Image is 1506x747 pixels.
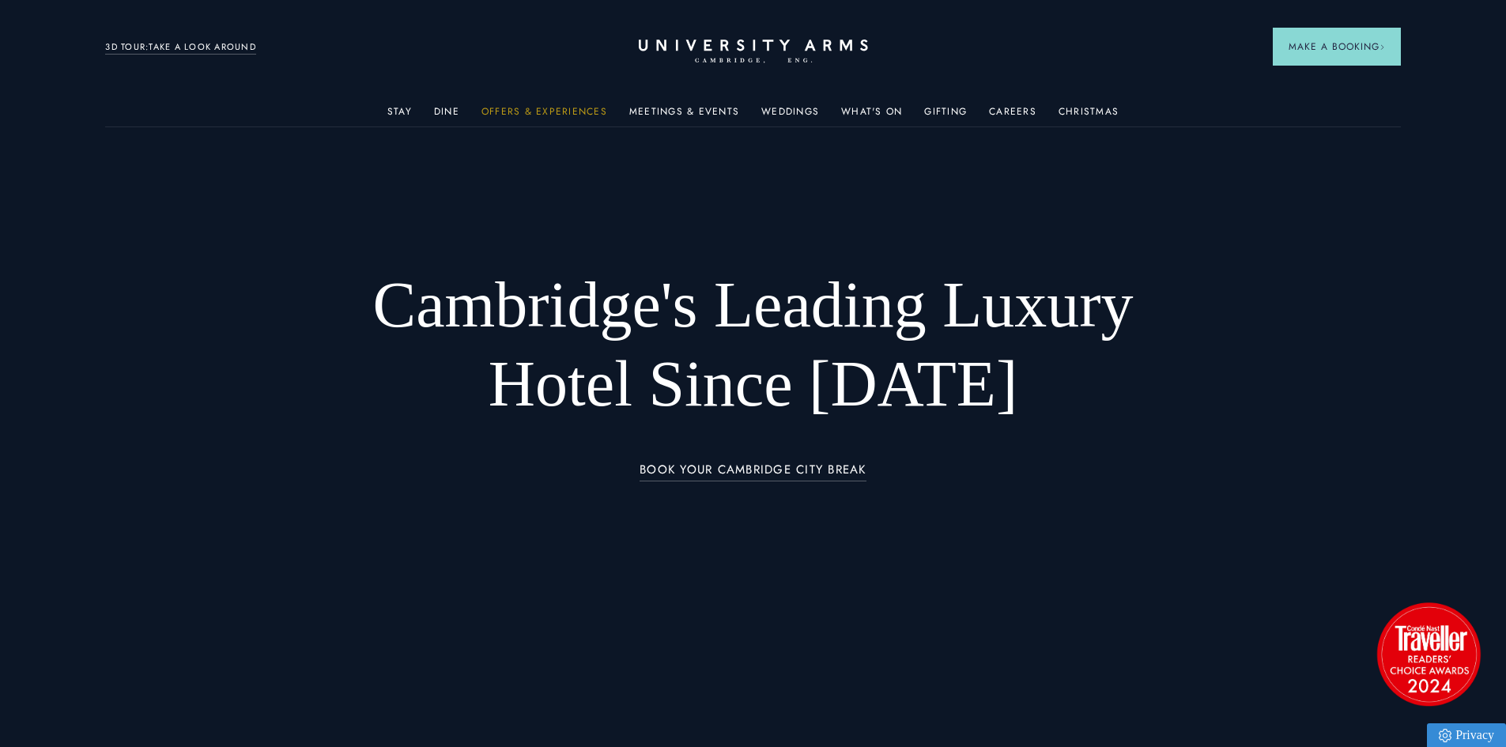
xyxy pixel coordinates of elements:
[105,40,256,55] a: 3D TOUR:TAKE A LOOK AROUND
[331,266,1175,424] h1: Cambridge's Leading Luxury Hotel Since [DATE]
[481,106,607,126] a: Offers & Experiences
[924,106,967,126] a: Gifting
[387,106,412,126] a: Stay
[640,463,866,481] a: BOOK YOUR CAMBRIDGE CITY BREAK
[639,40,868,64] a: Home
[1273,28,1401,66] button: Make a BookingArrow icon
[1380,44,1385,50] img: Arrow icon
[761,106,819,126] a: Weddings
[1427,723,1506,747] a: Privacy
[989,106,1036,126] a: Careers
[1439,729,1451,742] img: Privacy
[841,106,902,126] a: What's On
[1369,594,1488,713] img: image-2524eff8f0c5d55edbf694693304c4387916dea5-1501x1501-png
[434,106,459,126] a: Dine
[1289,40,1385,54] span: Make a Booking
[1059,106,1119,126] a: Christmas
[629,106,739,126] a: Meetings & Events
